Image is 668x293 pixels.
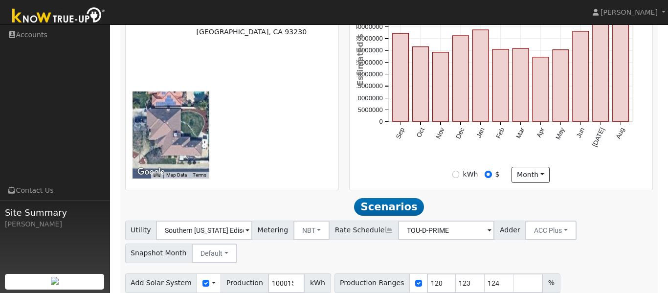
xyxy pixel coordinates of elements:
span: Metering [252,221,294,240]
rect: onclick="" [553,50,569,121]
input: kWh [452,171,459,178]
text: 5000000 [358,106,383,113]
text: Sep [395,127,406,140]
button: Keyboard shortcuts [154,172,160,179]
rect: onclick="" [413,47,429,122]
text: 15000000 [355,82,383,90]
text: Apr [535,126,546,138]
text: Dec [455,126,467,140]
a: Open this area in Google Maps (opens a new window) [135,166,167,179]
button: Default [192,244,237,263]
button: ACC Plus [525,221,577,240]
rect: onclick="" [493,49,509,121]
span: Utility [125,221,157,240]
text: 25000000 [355,59,383,66]
img: Know True-Up [7,5,110,27]
rect: onclick="" [593,9,609,122]
text: Mar [515,126,526,139]
rect: onclick="" [453,36,469,121]
text: Jun [575,127,586,139]
button: Map Data [166,172,187,179]
rect: onclick="" [473,30,489,121]
text: 40000000 [355,23,383,30]
label: kWh [463,169,478,180]
text: 10000000 [355,94,383,102]
text: 20000000 [355,70,383,78]
text: Jan [475,127,486,139]
rect: onclick="" [613,15,629,122]
span: Adder [494,221,526,240]
td: [GEOGRAPHIC_DATA], CA 93230 [195,25,309,39]
text: Oct [415,126,426,138]
button: NBT [293,221,330,240]
a: Terms (opens in new tab) [193,172,206,178]
span: Production [221,273,268,293]
span: Scenarios [354,198,424,216]
rect: onclick="" [573,31,589,121]
input: Select a Rate Schedule [398,221,494,240]
text: Estimated $ [356,34,365,86]
span: [PERSON_NAME] [601,8,658,16]
input: $ [485,171,491,178]
span: % [542,273,560,293]
text: 35000000 [355,35,383,42]
img: retrieve [51,277,59,285]
span: Production Ranges [334,273,410,293]
text: 30000000 [355,47,383,54]
span: Snapshot Month [125,244,193,263]
div: [PERSON_NAME] [5,219,105,229]
rect: onclick="" [533,57,549,121]
rect: onclick="" [393,33,409,121]
span: Rate Schedule [329,221,399,240]
span: Add Solar System [125,273,198,293]
label: $ [495,169,500,180]
rect: onclick="" [513,48,529,121]
span: Site Summary [5,206,105,219]
text: May [555,126,566,140]
button: month [512,167,550,183]
text: [DATE] [591,127,606,148]
rect: onclick="" [433,52,449,121]
text: 0 [379,118,383,125]
text: Feb [495,127,506,140]
text: Nov [435,126,446,140]
text: Aug [615,127,626,140]
img: Google [135,166,167,179]
input: Select a Utility [156,221,252,240]
span: kWh [304,273,331,293]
